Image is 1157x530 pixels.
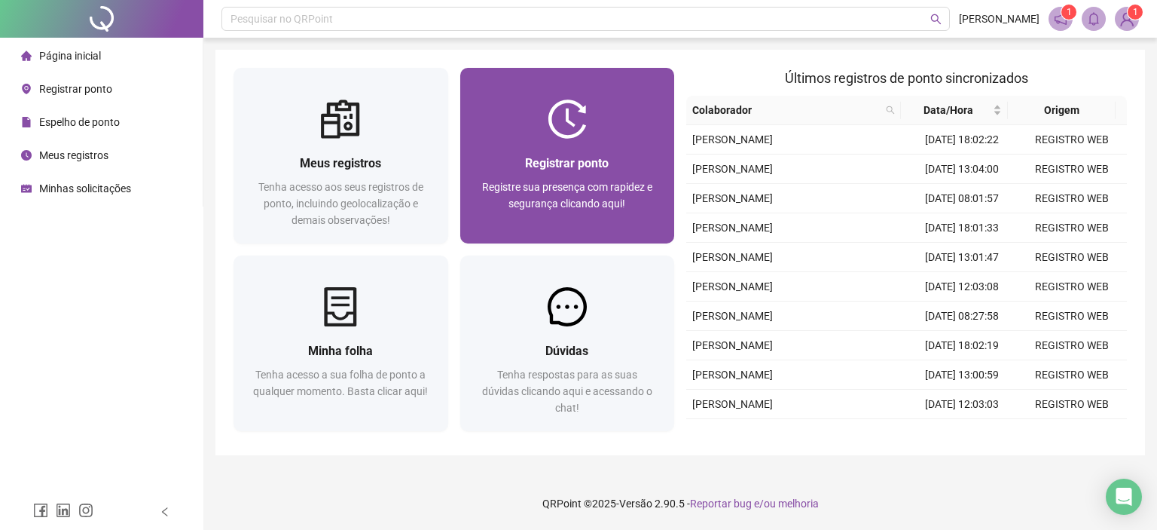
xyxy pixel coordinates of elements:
[1061,5,1076,20] sup: 1
[1054,12,1067,26] span: notification
[930,14,942,25] span: search
[619,498,652,510] span: Versão
[1017,272,1127,302] td: REGISTRO WEB
[1133,7,1138,17] span: 1
[78,503,93,518] span: instagram
[460,256,675,431] a: DúvidasTenha respostas para as suas dúvidas clicando aqui e acessando o chat!
[545,344,588,358] span: Dúvidas
[308,344,373,358] span: Minha folha
[1017,302,1127,331] td: REGISTRO WEB
[692,102,880,118] span: Colaborador
[785,70,1028,86] span: Últimos registros de ponto sincronizados
[482,181,652,210] span: Registre sua presença com rapidez e segurança clicando aqui!
[21,117,32,127] span: file
[692,398,773,410] span: [PERSON_NAME]
[692,251,773,263] span: [PERSON_NAME]
[692,222,773,234] span: [PERSON_NAME]
[39,182,131,195] span: Minhas solicitações
[39,50,101,62] span: Página inicial
[907,360,1017,390] td: [DATE] 13:00:59
[907,102,990,118] span: Data/Hora
[907,184,1017,213] td: [DATE] 08:01:57
[1128,5,1143,20] sup: Atualize o seu contato no menu Meus Dados
[907,155,1017,184] td: [DATE] 13:04:00
[56,503,71,518] span: linkedin
[160,507,170,517] span: left
[21,183,32,194] span: schedule
[907,213,1017,243] td: [DATE] 18:01:33
[203,477,1157,530] footer: QRPoint © 2025 - 2.90.5 -
[234,68,448,244] a: Meus registrosTenha acesso aos seus registros de ponto, incluindo geolocalização e demais observa...
[907,272,1017,302] td: [DATE] 12:03:08
[907,419,1017,449] td: [DATE] 08:16:10
[907,243,1017,272] td: [DATE] 13:01:47
[1017,419,1127,449] td: REGISTRO WEB
[1067,7,1072,17] span: 1
[1087,12,1101,26] span: bell
[258,181,423,226] span: Tenha acesso aos seus registros de ponto, incluindo geolocalização e demais observações!
[1017,390,1127,419] td: REGISTRO WEB
[1017,243,1127,272] td: REGISTRO WEB
[692,339,773,351] span: [PERSON_NAME]
[901,96,1008,125] th: Data/Hora
[883,99,898,121] span: search
[1017,184,1127,213] td: REGISTRO WEB
[1017,360,1127,390] td: REGISTRO WEB
[460,68,675,244] a: Registrar pontoRegistre sua presença com rapidez e segurança clicando aqui!
[886,106,895,115] span: search
[21,150,32,161] span: clock-circle
[692,369,773,381] span: [PERSON_NAME]
[253,369,428,397] span: Tenha acesso a sua folha de ponto a qualquer momento. Basta clicar aqui!
[959,11,1039,27] span: [PERSON_NAME]
[692,163,773,175] span: [PERSON_NAME]
[690,498,819,510] span: Reportar bug e/ou melhoria
[692,280,773,293] span: [PERSON_NAME]
[21,51,32,61] span: home
[300,156,381,170] span: Meus registros
[482,369,652,414] span: Tenha respostas para as suas dúvidas clicando aqui e acessando o chat!
[1008,96,1115,125] th: Origem
[1017,155,1127,184] td: REGISTRO WEB
[39,149,108,161] span: Meus registros
[39,116,120,128] span: Espelho de ponto
[33,503,48,518] span: facebook
[907,331,1017,360] td: [DATE] 18:02:19
[21,84,32,94] span: environment
[1116,8,1138,30] img: 90542
[525,156,609,170] span: Registrar ponto
[1106,479,1142,515] div: Open Intercom Messenger
[39,83,112,95] span: Registrar ponto
[1017,331,1127,360] td: REGISTRO WEB
[692,133,773,146] span: [PERSON_NAME]
[907,302,1017,331] td: [DATE] 08:27:58
[692,310,773,322] span: [PERSON_NAME]
[692,192,773,204] span: [PERSON_NAME]
[907,390,1017,419] td: [DATE] 12:03:03
[1017,213,1127,243] td: REGISTRO WEB
[234,256,448,431] a: Minha folhaTenha acesso a sua folha de ponto a qualquer momento. Basta clicar aqui!
[907,125,1017,155] td: [DATE] 18:02:22
[1017,125,1127,155] td: REGISTRO WEB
